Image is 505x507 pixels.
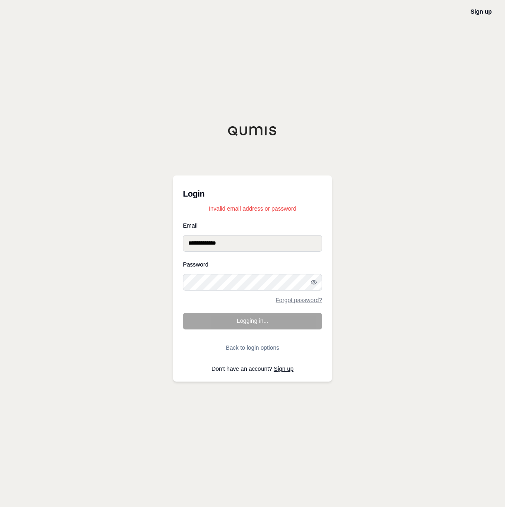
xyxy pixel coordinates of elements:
button: Back to login options [183,339,322,356]
h3: Login [183,185,322,202]
a: Forgot password? [276,297,322,303]
label: Password [183,262,322,267]
p: Invalid email address or password [183,204,322,213]
img: Qumis [228,126,277,136]
label: Email [183,223,322,228]
a: Sign up [471,8,492,15]
a: Sign up [274,365,293,372]
p: Don't have an account? [183,366,322,372]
